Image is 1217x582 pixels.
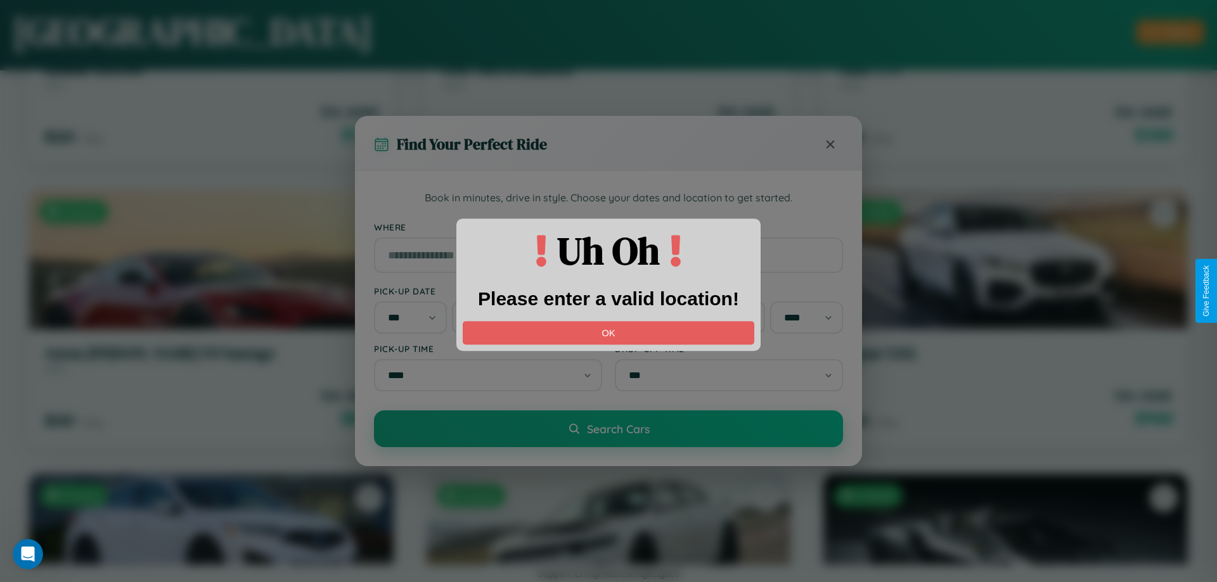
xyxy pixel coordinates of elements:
label: Where [374,222,843,232]
label: Drop-off Date [615,286,843,296]
span: Search Cars [587,422,650,436]
label: Drop-off Time [615,343,843,354]
p: Book in minutes, drive in style. Choose your dates and location to get started. [374,190,843,206]
label: Pick-up Date [374,286,602,296]
h3: Find Your Perfect Ride [397,134,547,155]
label: Pick-up Time [374,343,602,354]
